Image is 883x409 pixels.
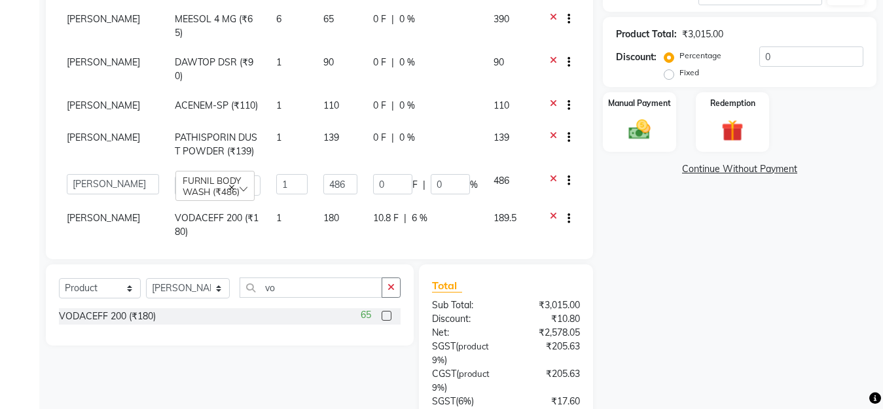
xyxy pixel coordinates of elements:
[422,340,506,367] div: ( )
[423,178,425,192] span: |
[391,56,394,69] span: |
[276,13,281,25] span: 6
[240,277,382,298] input: Search or Scan
[432,279,462,293] span: Total
[494,175,509,187] span: 486
[404,211,406,225] span: |
[470,178,478,192] span: %
[432,368,456,380] span: CGST
[432,340,456,352] span: SGST
[373,12,386,26] span: 0 F
[494,212,516,224] span: 189.5
[399,99,415,113] span: 0 %
[175,212,259,238] span: VODACEFF 200 (₹180)
[432,395,474,407] span: SGST(6%)
[373,99,386,113] span: 0 F
[506,326,590,340] div: ₹2,578.05
[616,50,657,64] div: Discount:
[373,56,386,69] span: 0 F
[605,162,874,176] a: Continue Without Payment
[422,367,506,395] div: ( )
[506,312,590,326] div: ₹10.80
[59,310,156,323] div: VODACEFF 200 (₹180)
[710,98,755,109] label: Redemption
[412,211,427,225] span: 6 %
[494,99,509,111] span: 110
[323,56,334,68] span: 90
[67,132,140,143] span: [PERSON_NAME]
[458,341,489,351] span: product
[323,13,334,25] span: 65
[622,117,657,142] img: _cash.svg
[608,98,671,109] label: Manual Payment
[323,132,339,143] span: 139
[399,56,415,69] span: 0 %
[399,131,415,145] span: 0 %
[432,355,444,365] span: 9%
[276,132,281,143] span: 1
[175,132,257,157] span: PATHISPORIN DUST POWDER (₹139)
[323,99,339,111] span: 110
[494,56,504,68] span: 90
[506,298,590,312] div: ₹3,015.00
[679,67,699,79] label: Fixed
[422,298,506,312] div: Sub Total:
[373,211,399,225] span: 10.8 F
[175,13,253,39] span: MEESOL 4 MG (₹65)
[432,382,444,393] span: 9%
[276,212,281,224] span: 1
[422,312,506,326] div: Discount:
[183,175,241,197] span: FURNIL BODY WASH (₹486)
[412,178,418,192] span: F
[494,132,509,143] span: 139
[506,367,590,395] div: ₹205.63
[276,56,281,68] span: 1
[373,131,386,145] span: 0 F
[715,117,750,144] img: _gift.svg
[175,56,253,82] span: DAWTOP DSR (₹90)
[506,340,590,367] div: ₹205.63
[361,308,371,322] span: 65
[679,50,721,62] label: Percentage
[276,99,281,111] span: 1
[67,56,140,68] span: [PERSON_NAME]
[391,99,394,113] span: |
[616,27,677,41] div: Product Total:
[682,27,723,41] div: ₹3,015.00
[399,12,415,26] span: 0 %
[391,131,394,145] span: |
[67,212,140,224] span: [PERSON_NAME]
[175,99,258,111] span: ACENEM-SP (₹110)
[494,13,509,25] span: 390
[67,99,140,111] span: [PERSON_NAME]
[422,326,506,340] div: Net:
[323,212,339,224] span: 180
[67,13,140,25] span: [PERSON_NAME]
[391,12,394,26] span: |
[459,368,490,379] span: product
